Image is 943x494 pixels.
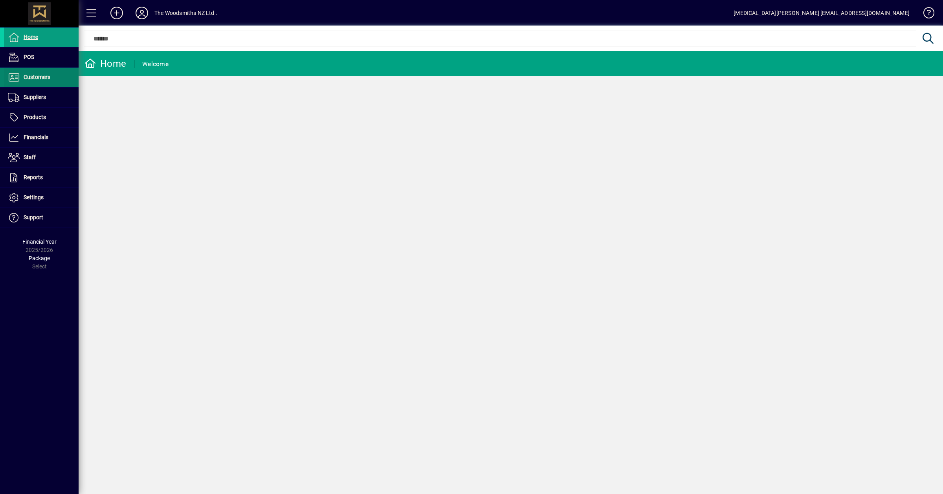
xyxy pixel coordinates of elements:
[4,68,79,87] a: Customers
[4,128,79,147] a: Financials
[4,88,79,107] a: Suppliers
[917,2,933,27] a: Knowledge Base
[4,168,79,187] a: Reports
[734,7,910,19] div: [MEDICAL_DATA][PERSON_NAME] [EMAIL_ADDRESS][DOMAIN_NAME]
[4,208,79,228] a: Support
[104,6,129,20] button: Add
[24,74,50,80] span: Customers
[29,255,50,261] span: Package
[4,48,79,67] a: POS
[24,114,46,120] span: Products
[142,58,169,70] div: Welcome
[24,54,34,60] span: POS
[129,6,154,20] button: Profile
[154,7,217,19] div: The Woodsmiths NZ Ltd .
[4,108,79,127] a: Products
[24,154,36,160] span: Staff
[24,174,43,180] span: Reports
[4,188,79,208] a: Settings
[24,94,46,100] span: Suppliers
[22,239,57,245] span: Financial Year
[24,34,38,40] span: Home
[24,214,43,220] span: Support
[84,57,126,70] div: Home
[4,148,79,167] a: Staff
[24,134,48,140] span: Financials
[24,194,44,200] span: Settings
